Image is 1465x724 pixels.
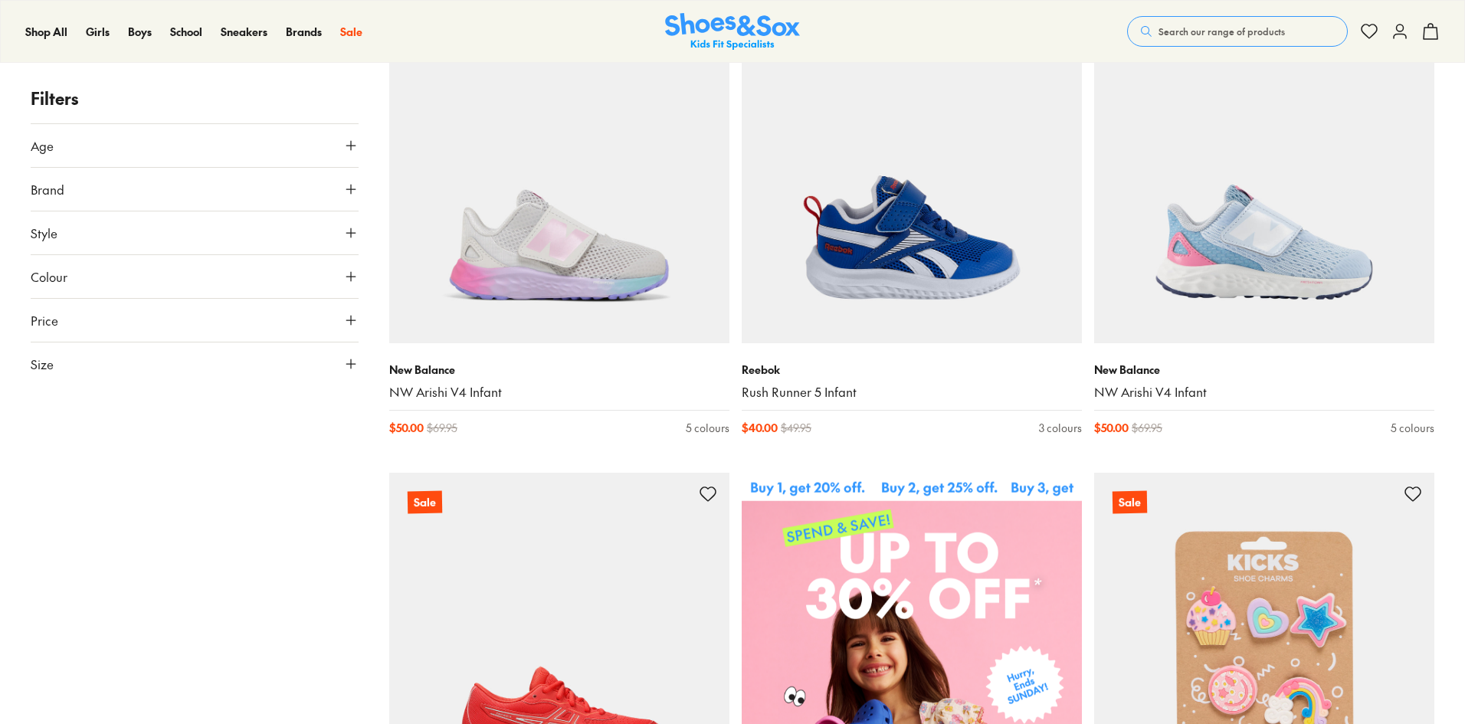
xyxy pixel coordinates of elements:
button: Price [31,299,359,342]
span: $ 50.00 [1094,420,1129,436]
p: Sale [1113,491,1147,514]
span: $ 69.95 [1132,420,1162,436]
span: Price [31,311,58,329]
a: Shop All [25,24,67,40]
span: $ 49.95 [781,420,811,436]
p: Filters [31,86,359,111]
p: Sale [408,491,442,514]
p: New Balance [1094,362,1434,378]
a: Sneakers [221,24,267,40]
span: Search our range of products [1159,25,1285,38]
span: Size [31,355,54,373]
a: NW Arishi V4 Infant [1094,384,1434,401]
button: Brand [31,168,359,211]
a: Sale [742,3,1082,343]
span: Colour [31,267,67,286]
img: SNS_Logo_Responsive.svg [665,13,800,51]
span: Brand [31,180,64,198]
button: Search our range of products [1127,16,1348,47]
a: Rush Runner 5 Infant [742,384,1082,401]
a: Brands [286,24,322,40]
span: Brands [286,24,322,39]
button: Colour [31,255,359,298]
div: 5 colours [686,420,729,436]
span: Style [31,224,57,242]
span: Sneakers [221,24,267,39]
span: School [170,24,202,39]
span: Age [31,136,54,155]
span: Girls [86,24,110,39]
p: Reebok [742,362,1082,378]
span: $ 69.95 [427,420,457,436]
span: Sale [340,24,362,39]
span: $ 50.00 [389,420,424,436]
span: Boys [128,24,152,39]
a: Girls [86,24,110,40]
button: Style [31,211,359,254]
a: Shoes & Sox [665,13,800,51]
div: 3 colours [1039,420,1082,436]
button: Age [31,124,359,167]
div: 5 colours [1391,420,1434,436]
span: Shop All [25,24,67,39]
a: Sale [340,24,362,40]
a: Sale [389,3,729,343]
button: Size [31,342,359,385]
span: $ 40.00 [742,420,778,436]
p: New Balance [389,362,729,378]
a: Sale [1094,3,1434,343]
a: School [170,24,202,40]
a: Boys [128,24,152,40]
a: NW Arishi V4 Infant [389,384,729,401]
